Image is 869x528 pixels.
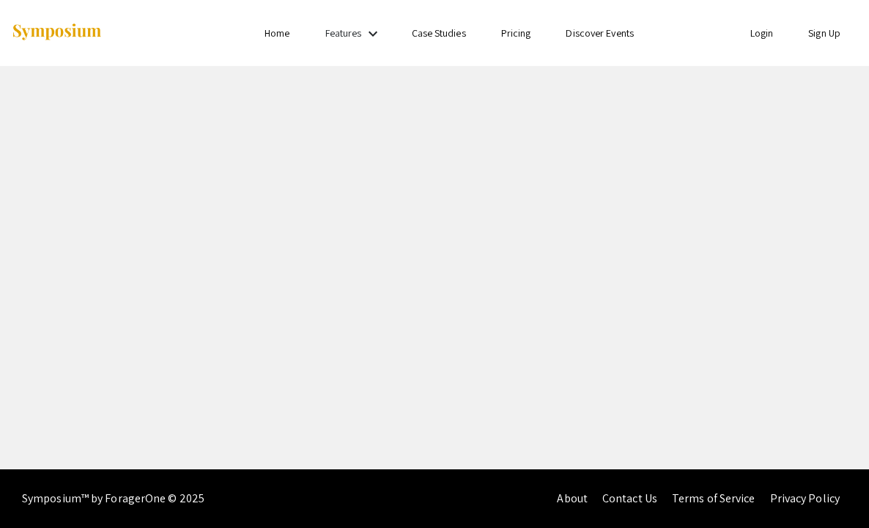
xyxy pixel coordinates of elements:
a: Terms of Service [672,491,755,506]
a: Sign Up [808,26,840,40]
a: Contact Us [602,491,657,506]
a: Case Studies [412,26,466,40]
a: About [557,491,588,506]
a: Discover Events [566,26,634,40]
a: Features [325,26,362,40]
div: Symposium™ by ForagerOne © 2025 [22,469,204,528]
img: Symposium by ForagerOne [11,23,103,43]
a: Login [750,26,774,40]
mat-icon: Expand Features list [364,25,382,43]
a: Privacy Policy [770,491,840,506]
a: Pricing [501,26,531,40]
a: Home [265,26,289,40]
